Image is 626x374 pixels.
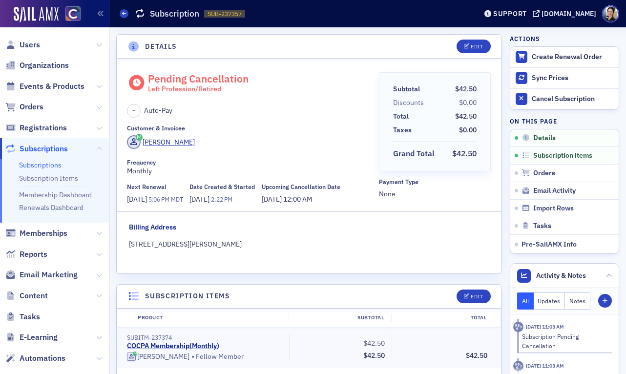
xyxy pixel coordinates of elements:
[379,178,418,186] div: Payment Type
[513,322,523,332] div: Activity
[145,42,177,52] h4: Details
[129,239,489,249] div: [STREET_ADDRESS][PERSON_NAME]
[127,159,372,176] div: Monthly
[532,53,614,62] div: Create Renewal Order
[533,151,592,160] span: Subscription items
[65,6,81,21] img: SailAMX
[393,98,424,108] div: Discounts
[393,111,409,122] div: Total
[363,339,385,348] span: $42.50
[510,88,619,109] button: Cancel Subscription
[20,332,58,343] span: E-Learning
[379,189,491,199] span: None
[455,84,477,93] span: $42.50
[510,34,540,43] h4: Actions
[5,270,78,280] a: Email Marketing
[189,195,211,204] span: [DATE]
[5,312,40,322] a: Tasks
[457,290,490,303] button: Edit
[20,353,65,364] span: Automations
[517,292,534,310] button: All
[471,44,483,49] div: Edit
[20,270,78,280] span: Email Marketing
[393,84,420,94] div: Subtotal
[533,204,574,213] span: Import Rows
[532,74,614,83] div: Sync Prices
[5,249,47,260] a: Reports
[127,159,156,166] div: Frequency
[20,40,40,50] span: Users
[526,323,564,330] time: 9/19/2025 11:03 AM
[20,81,84,92] span: Events & Products
[459,125,477,134] span: $0.00
[20,144,68,154] span: Subscriptions
[127,195,148,204] span: [DATE]
[363,351,385,360] span: $42.50
[131,314,289,322] div: Product
[513,361,523,371] div: Activity
[393,148,438,160] span: Grand Total
[532,95,614,104] div: Cancel Subscription
[127,342,219,351] a: COCPA Membership(Monthly)
[19,161,62,169] a: Subscriptions
[510,117,619,125] h4: On this page
[542,9,596,18] div: [DOMAIN_NAME]
[526,362,564,369] time: 9/19/2025 11:03 AM
[20,60,69,71] span: Organizations
[144,105,172,116] span: Auto-Pay
[471,294,483,299] div: Edit
[19,203,83,212] a: Renewals Dashboard
[393,125,412,135] div: Taxes
[5,60,69,71] a: Organizations
[5,123,67,133] a: Registrations
[457,40,490,53] button: Edit
[391,314,494,322] div: Total
[211,195,232,203] span: 2:22 PM
[533,10,600,17] button: [DOMAIN_NAME]
[14,7,59,22] img: SailAMX
[20,102,43,112] span: Orders
[208,10,242,18] span: SUB-237357
[510,47,619,67] button: Create Renewal Order
[5,144,68,154] a: Subscriptions
[20,249,47,260] span: Reports
[262,183,340,190] div: Upcoming Cancellation Date
[191,352,194,362] span: •
[534,292,565,310] button: Updates
[262,195,283,204] span: [DATE]
[5,102,43,112] a: Orders
[127,135,195,149] a: [PERSON_NAME]
[452,148,477,158] span: $42.50
[393,148,435,160] div: Grand Total
[20,228,67,239] span: Memberships
[393,84,423,94] span: Subtotal
[5,40,40,50] a: Users
[565,292,590,310] button: Notes
[533,134,556,143] span: Details
[127,183,167,190] div: Next Renewal
[19,174,78,183] a: Subscription Items
[459,98,477,107] span: $0.00
[533,169,555,178] span: Orders
[143,137,195,147] div: [PERSON_NAME]
[5,291,48,301] a: Content
[393,98,427,108] span: Discounts
[20,123,67,133] span: Registrations
[59,6,81,23] a: View Homepage
[602,5,619,22] span: Profile
[5,353,65,364] a: Automations
[289,314,391,322] div: Subtotal
[493,9,527,18] div: Support
[5,332,58,343] a: E-Learning
[148,195,169,203] span: 5:06 PM
[148,85,249,94] div: Left Profession/Retired
[455,112,477,121] span: $42.50
[169,195,183,203] span: MDT
[132,107,135,115] span: –
[5,81,84,92] a: Events & Products
[127,125,185,132] div: Customer & Invoicee
[127,334,282,341] div: SUBITM-237374
[533,187,576,195] span: Email Activity
[466,351,487,360] span: $42.50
